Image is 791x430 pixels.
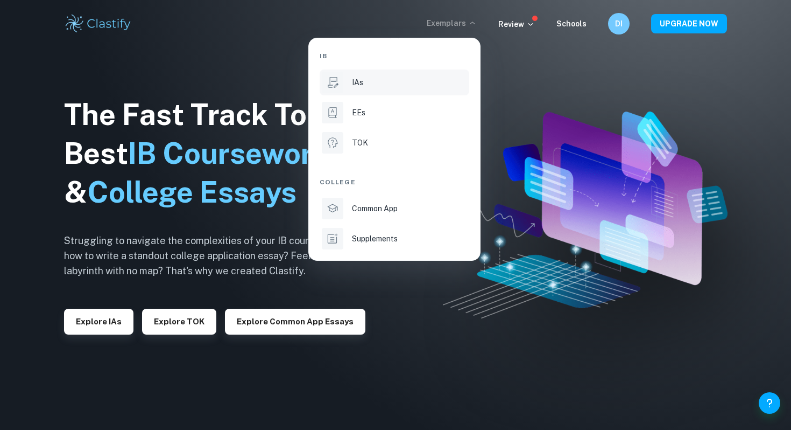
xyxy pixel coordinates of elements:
p: Common App [352,203,398,214]
p: EEs [352,107,365,119]
a: EEs [320,100,469,126]
span: College [320,177,356,187]
span: IB [320,51,327,61]
a: IAs [320,70,469,95]
p: TOK [352,137,368,149]
p: IAs [352,77,363,88]
a: Common App [320,196,469,221]
a: Supplements [320,226,469,252]
a: TOK [320,130,469,156]
p: Supplements [352,233,398,245]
